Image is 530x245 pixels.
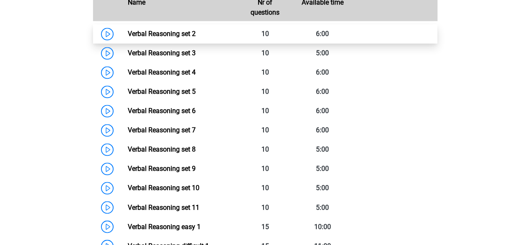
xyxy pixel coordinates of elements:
a: Verbal Reasoning set 8 [128,145,196,153]
a: Verbal Reasoning set 6 [128,107,196,115]
a: Verbal Reasoning set 10 [128,184,199,192]
a: Verbal Reasoning set 7 [128,126,196,134]
a: Verbal Reasoning set 9 [128,165,196,173]
a: Verbal Reasoning set 5 [128,88,196,95]
a: Verbal Reasoning set 2 [128,30,196,38]
a: Verbal Reasoning easy 1 [128,222,201,230]
a: Verbal Reasoning set 3 [128,49,196,57]
a: Verbal Reasoning set 11 [128,203,199,211]
a: Verbal Reasoning set 4 [128,68,196,76]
